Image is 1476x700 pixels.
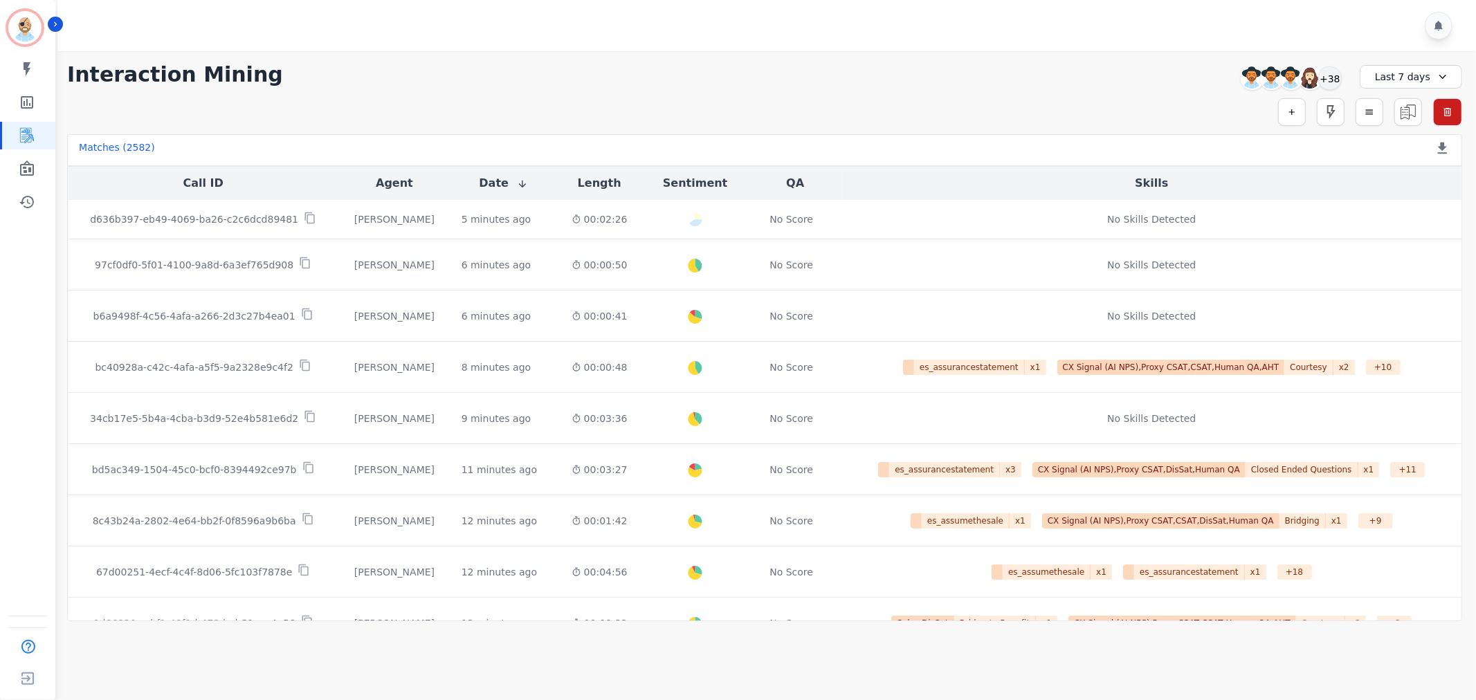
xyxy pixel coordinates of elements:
div: No Skills Detected [1107,412,1196,425]
span: Courtesy [1284,360,1333,375]
span: x 2 [1333,360,1355,375]
span: CX Signal (AI NPS),Proxy CSAT,CSAT,Human QA,AHT [1068,616,1296,631]
div: 6 minutes ago [462,258,531,272]
span: x 1 [1036,616,1057,631]
p: 8c43b24a-2802-4e64-bb2f-0f8596a9b6ba [93,514,296,528]
button: Length [578,175,621,192]
div: 00:01:42 [568,514,631,528]
div: + 11 [1390,462,1425,477]
h1: Interaction Mining [67,62,283,87]
span: x 1 [1025,360,1046,375]
div: 11 minutes ago [462,463,537,477]
button: Skills [1135,175,1168,192]
p: 67d00251-4ecf-4c4f-8d06-5fc103f7878e [96,565,293,579]
div: [PERSON_NAME] [349,258,439,272]
div: 5 minutes ago [462,212,531,226]
div: Matches ( 2582 ) [79,140,155,160]
div: No Skills Detected [1107,309,1196,323]
span: es_assumethesale [922,513,1010,528]
div: 00:03:36 [568,412,631,425]
div: No Score [769,212,813,226]
div: + 18 [1277,564,1312,580]
div: 00:00:48 [568,360,631,374]
button: Date [479,175,528,192]
div: [PERSON_NAME] [349,514,439,528]
span: x 1 [1358,462,1380,477]
span: CX Signal (AI NPS),Proxy CSAT,CSAT,Human QA,AHT [1057,360,1285,375]
div: [PERSON_NAME] [349,463,439,477]
span: x 2 [1345,616,1367,631]
span: x 1 [1091,564,1112,580]
p: d636b397-eb49-4069-ba26-c2c6dcd89481 [90,212,298,226]
span: Sales,DisSat [891,616,954,631]
div: Last 7 days [1360,65,1462,89]
span: x 1 [1010,513,1031,528]
div: No Skills Detected [1107,212,1196,226]
div: No Score [769,258,813,272]
p: bd5ac349-1504-45c0-bcf0-8394492ce97b [92,463,297,477]
span: CX Signal (AI NPS),Proxy CSAT,DisSat,Human QA [1032,462,1246,477]
span: es_assurancestatement [1134,564,1245,580]
div: No Score [769,463,813,477]
button: Sentiment [663,175,727,192]
button: Agent [376,175,413,192]
div: 00:02:26 [568,212,631,226]
div: 00:00:41 [568,309,631,323]
span: Closed Ended Questions [1246,462,1358,477]
div: No Score [769,514,813,528]
div: 00:00:50 [568,258,631,272]
span: es_assurancestatement [889,462,1000,477]
div: [PERSON_NAME] [349,565,439,579]
span: Courtesy [1296,616,1345,631]
p: 97cf0df0-5f01-4100-9a8d-6a3ef765d908 [95,258,293,272]
div: No Score [769,565,813,579]
div: + 9 [1358,513,1393,528]
div: 12 minutes ago [462,565,537,579]
div: 9 minutes ago [462,412,531,425]
div: + 10 [1366,360,1401,375]
div: 00:00:33 [568,616,631,630]
span: x 1 [1245,564,1266,580]
span: CX Signal (AI NPS),Proxy CSAT,CSAT,DisSat,Human QA [1042,513,1279,528]
p: bc40928a-c42c-4afa-a5f5-9a2328e9c4f2 [95,360,293,374]
div: 8 minutes ago [462,360,531,374]
div: [PERSON_NAME] [349,212,439,226]
div: [PERSON_NAME] [349,616,439,630]
p: 0d66830c-cbf1-49f1-b473-beb51cea4e56 [93,616,295,630]
div: No Skills Detected [1107,258,1196,272]
div: No Score [769,412,813,425]
span: es_assurancestatement [914,360,1025,375]
p: b6a9498f-4c56-4afa-a266-2d3c27b4ea01 [93,309,295,323]
div: 00:03:27 [568,463,631,477]
div: 12 minutes ago [462,514,537,528]
div: 13 minutes ago [462,616,537,630]
div: [PERSON_NAME] [349,412,439,425]
div: [PERSON_NAME] [349,360,439,374]
div: [PERSON_NAME] [349,309,439,323]
span: es_assumethesale [1003,564,1091,580]
div: No Score [769,360,813,374]
img: Bordered avatar [8,11,42,44]
div: No Score [769,309,813,323]
div: No Score [769,616,813,630]
div: 6 minutes ago [462,309,531,323]
span: x 1 [1326,513,1347,528]
button: Call ID [183,175,224,192]
p: 34cb17e5-5b4a-4cba-b3d9-52e4b581e6d2 [90,412,298,425]
span: x 3 [1000,462,1021,477]
span: Bridging [1279,513,1326,528]
button: QA [786,175,804,192]
span: Bridge to Benefit [954,616,1037,631]
div: +38 [1318,66,1342,90]
div: 00:04:56 [568,565,631,579]
div: + 3 [1377,616,1412,631]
